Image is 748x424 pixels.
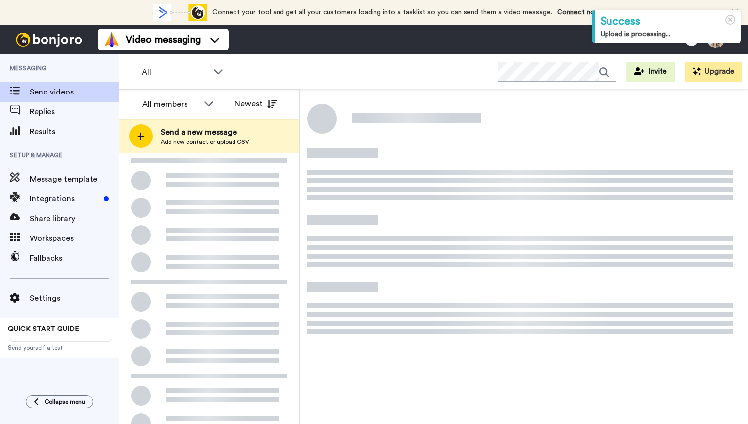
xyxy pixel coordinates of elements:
[126,33,201,47] span: Video messaging
[30,292,119,304] span: Settings
[161,138,249,146] span: Add new contact or upload CSV
[30,126,119,138] span: Results
[30,86,119,98] span: Send videos
[557,9,600,16] a: Connect now
[601,14,735,29] div: Success
[30,193,100,205] span: Integrations
[8,344,111,352] span: Send yourself a test
[212,9,552,16] span: Connect your tool and get all your customers loading into a tasklist so you can send them a video...
[153,4,207,21] div: animation
[30,106,119,118] span: Replies
[30,173,119,185] span: Message template
[8,326,79,332] span: QUICK START GUIDE
[30,252,119,264] span: Fallbacks
[26,395,93,408] button: Collapse menu
[685,62,742,82] button: Upgrade
[142,66,208,78] span: All
[626,62,675,82] button: Invite
[30,233,119,244] span: Workspaces
[104,32,120,47] img: vm-color.svg
[12,33,86,47] img: bj-logo-header-white.svg
[227,94,284,114] button: Newest
[45,398,85,406] span: Collapse menu
[142,98,199,110] div: All members
[161,126,249,138] span: Send a new message
[30,213,119,225] span: Share library
[601,29,735,39] div: Upload is processing...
